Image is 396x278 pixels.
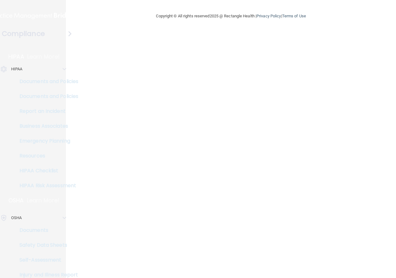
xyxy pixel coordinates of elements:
[4,93,88,99] p: Documents and Policies
[256,14,281,18] a: Privacy Policy
[4,168,88,174] p: HIPAA Checklist
[282,14,306,18] a: Terms of Use
[11,214,22,222] p: OSHA
[4,257,88,263] p: Self-Assessment
[4,123,88,129] p: Business Associates
[4,138,88,144] p: Emergency Planning
[27,53,60,60] p: Learn More!
[4,78,88,85] p: Documents and Policies
[27,197,60,204] p: Learn More!
[2,29,45,38] h4: Compliance
[118,6,344,26] div: Copyright © All rights reserved 2025 @ Rectangle Health | |
[4,108,88,114] p: Report an Incident
[4,272,88,278] p: Injury and Illness Report
[4,183,88,189] p: HIPAA Risk Assessment
[8,53,24,60] p: HIPAA
[4,227,88,233] p: Documents
[4,242,88,248] p: Safety Data Sheets
[11,65,23,73] p: HIPAA
[8,197,24,204] p: OSHA
[4,153,88,159] p: Resources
